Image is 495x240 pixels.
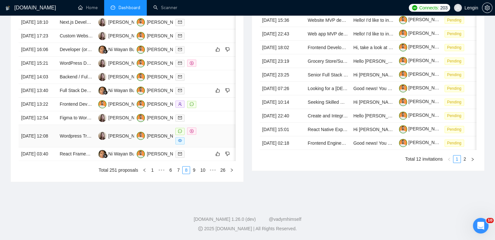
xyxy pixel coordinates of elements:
[399,16,407,24] img: c1NLmzrk-0pBZjOo1nLSJnOz0itNHKTdmMHAt8VIsLFzaWqqsJDJtcFyV3OYvrqgu3
[149,167,156,174] a: 1
[305,54,351,68] td: Grocery Store/Supermarket Website Developer
[469,155,476,163] li: Next Page
[147,114,184,121] div: [PERSON_NAME]
[108,46,145,53] div: Ni Wayan Budiarti
[60,88,184,93] a: Full Stack Developer for AI-Powered Real-Time Chat Platform
[445,127,467,132] a: Pending
[445,85,464,92] span: Pending
[445,44,464,51] span: Pending
[308,31,364,36] a: Web app MVP development
[108,32,146,39] div: [PERSON_NAME]
[98,150,106,158] img: NW
[98,87,106,95] img: NW
[108,60,146,67] div: [PERSON_NAME]
[19,70,57,84] td: [DATE] 14:03
[108,19,146,26] div: [PERSON_NAME]
[98,46,106,54] img: NW
[445,45,467,50] a: Pending
[260,109,305,123] td: [DATE] 22:40
[178,75,182,79] span: mail
[148,166,156,174] li: 1
[147,32,184,39] div: [PERSON_NAME]
[103,90,108,95] img: gigradar-bm.png
[405,155,443,163] li: Total 12 invitations
[178,139,182,142] span: eye
[260,54,305,68] td: [DATE] 23:19
[399,17,446,22] a: [PERSON_NAME]
[308,72,364,77] a: Senior Full Stack Developer
[57,98,95,111] td: Frontend Developer (React/Next)
[137,101,184,106] a: TM[PERSON_NAME]
[399,139,407,147] img: c1NLmzrk-0pBZjOo1nLSJnOz0itNHKTdmMHAt8VIsLFzaWqqsJDJtcFyV3OYvrqgu3
[260,136,305,150] td: [DATE] 02:18
[214,46,222,53] button: like
[190,129,194,133] span: dollar
[399,44,446,49] a: [PERSON_NAME]
[305,68,351,82] td: Senior Full Stack Developer
[19,84,57,98] td: [DATE] 13:40
[108,100,146,108] div: [PERSON_NAME]
[308,59,403,64] a: Grocery Store/Supermarket Website Developer
[305,109,351,123] td: Create and Integrate Custom PDF Report Generator (Figma Design + PHP Dashboard Enhancements)
[399,58,446,63] a: [PERSON_NAME]
[137,19,184,24] a: TM[PERSON_NAME]
[98,100,106,108] img: TM
[399,99,446,104] a: [PERSON_NAME]
[60,60,158,66] a: WordPress Developer (Part-Time / Project Basis)
[260,82,305,95] td: [DATE] 07:26
[218,167,227,174] a: 26
[57,43,95,57] td: Developer (or team) needed for full-stack development of a user platform
[482,3,492,13] button: setting
[60,47,206,52] a: Developer (or team) needed for full-stack development of a user platform
[6,3,10,13] img: logo
[147,46,184,53] div: [PERSON_NAME]
[137,87,184,93] a: TM[PERSON_NAME]
[78,5,98,10] a: homeHome
[178,152,182,156] span: mail
[419,4,439,11] span: Connects:
[260,68,305,82] td: [DATE] 23:25
[453,155,461,163] li: 1
[137,47,184,52] a: TM[PERSON_NAME]
[147,150,184,157] div: [PERSON_NAME]
[137,151,184,156] a: TM[PERSON_NAME]
[461,155,468,163] a: 2
[260,13,305,27] td: [DATE] 15:36
[156,166,167,174] li: Previous 5 Pages
[108,132,146,140] div: [PERSON_NAME]
[98,73,106,81] img: NB
[183,167,190,174] a: 8
[308,45,375,50] a: Frontend Developer (React/Next)
[178,116,182,120] span: mail
[224,150,231,158] button: dislike
[147,132,184,140] div: [PERSON_NAME]
[305,41,351,54] td: Frontend Developer (React/Next)
[19,125,57,147] td: [DATE] 12:08
[228,166,236,174] li: Next Page
[445,126,464,133] span: Pending
[215,151,220,156] span: like
[260,95,305,109] td: [DATE] 10:14
[486,218,494,223] span: 10
[178,88,182,92] span: mail
[190,102,194,106] span: message
[98,47,145,52] a: NWNi Wayan Budiarti
[60,133,141,139] a: Wordpress Travel Website Development
[118,5,140,10] span: Dashboard
[482,5,492,10] a: setting
[445,31,467,36] a: Pending
[147,19,184,26] div: [PERSON_NAME]
[445,155,453,163] li: Previous Page
[137,133,184,138] a: TM[PERSON_NAME]
[19,57,57,70] td: [DATE] 15:21
[447,157,451,161] span: left
[225,47,230,52] span: dislike
[445,58,464,65] span: Pending
[98,32,106,40] img: NB
[198,226,203,231] span: copyright
[98,132,106,140] img: NB
[399,112,407,120] img: c1NLmzrk-0pBZjOo1nLSJnOz0itNHKTdmMHAt8VIsLFzaWqqsJDJtcFyV3OYvrqgu3
[308,18,386,23] a: Website MVP development in Webflow
[57,147,95,161] td: React Framework Installation on Firebase
[399,71,407,79] img: c1NLmzrk-0pBZjOo1nLSJnOz0itNHKTdmMHAt8VIsLFzaWqqsJDJtcFyV3OYvrqgu3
